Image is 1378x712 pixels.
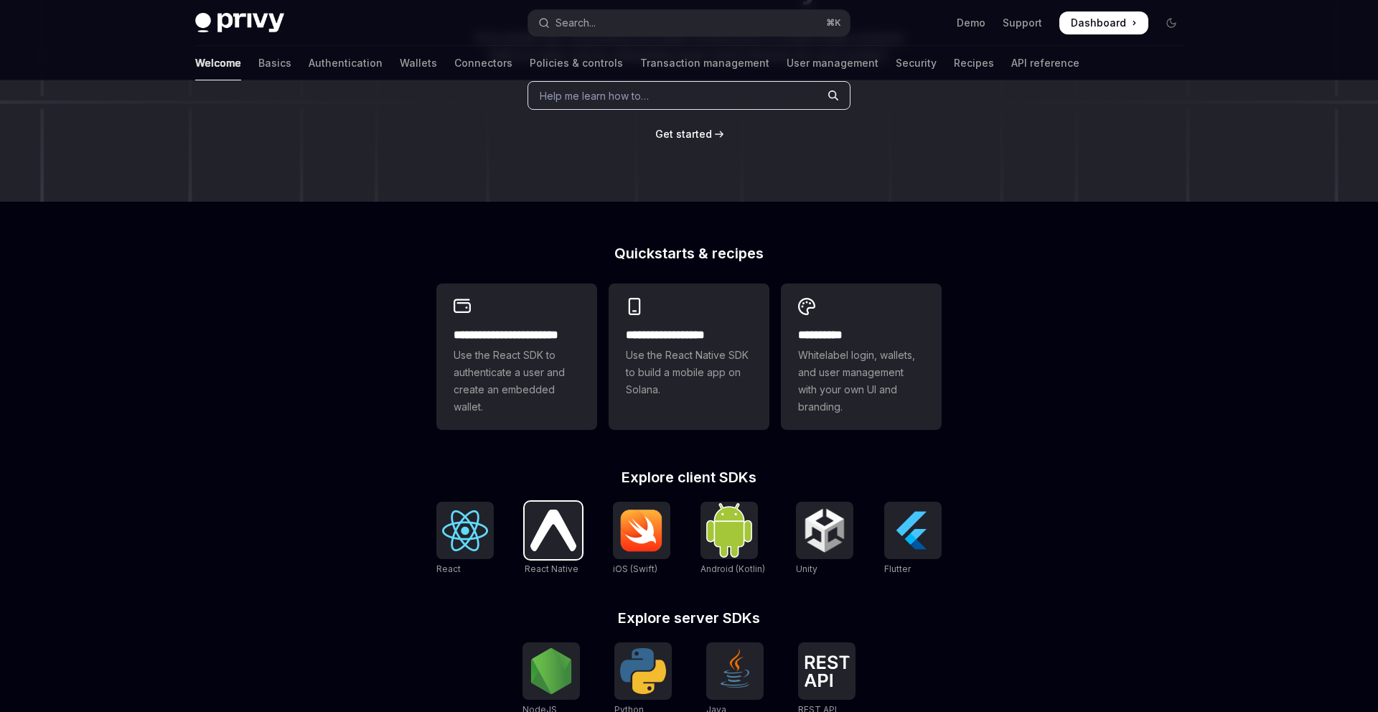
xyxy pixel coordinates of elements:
[309,46,383,80] a: Authentication
[884,563,911,574] span: Flutter
[826,17,841,29] span: ⌘ K
[436,502,494,576] a: ReactReact
[706,503,752,557] img: Android (Kotlin)
[1160,11,1183,34] button: Toggle dark mode
[454,347,580,416] span: Use the React SDK to authenticate a user and create an embedded wallet.
[436,611,942,625] h2: Explore server SDKs
[1059,11,1148,34] a: Dashboard
[781,284,942,430] a: **** *****Whitelabel login, wallets, and user management with your own UI and branding.
[258,46,291,80] a: Basics
[613,502,670,576] a: iOS (Swift)iOS (Swift)
[1011,46,1079,80] a: API reference
[655,128,712,140] span: Get started
[530,46,623,80] a: Policies & controls
[655,127,712,141] a: Get started
[556,14,596,32] div: Search...
[400,46,437,80] a: Wallets
[700,563,765,574] span: Android (Kotlin)
[787,46,878,80] a: User management
[528,648,574,694] img: NodeJS
[626,347,752,398] span: Use the React Native SDK to build a mobile app on Solana.
[195,46,241,80] a: Welcome
[442,510,488,551] img: React
[525,502,582,576] a: React NativeReact Native
[700,502,765,576] a: Android (Kotlin)Android (Kotlin)
[613,563,657,574] span: iOS (Swift)
[896,46,937,80] a: Security
[436,470,942,484] h2: Explore client SDKs
[890,507,936,553] img: Flutter
[798,347,924,416] span: Whitelabel login, wallets, and user management with your own UI and branding.
[525,563,578,574] span: React Native
[640,46,769,80] a: Transaction management
[609,284,769,430] a: **** **** **** ***Use the React Native SDK to build a mobile app on Solana.
[712,648,758,694] img: Java
[796,502,853,576] a: UnityUnity
[957,16,985,30] a: Demo
[436,563,461,574] span: React
[954,46,994,80] a: Recipes
[540,88,649,103] span: Help me learn how to…
[619,509,665,552] img: iOS (Swift)
[454,46,512,80] a: Connectors
[195,13,284,33] img: dark logo
[1003,16,1042,30] a: Support
[620,648,666,694] img: Python
[528,10,850,36] button: Open search
[802,507,848,553] img: Unity
[804,655,850,687] img: REST API
[1071,16,1126,30] span: Dashboard
[884,502,942,576] a: FlutterFlutter
[436,246,942,261] h2: Quickstarts & recipes
[530,510,576,551] img: React Native
[796,563,817,574] span: Unity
